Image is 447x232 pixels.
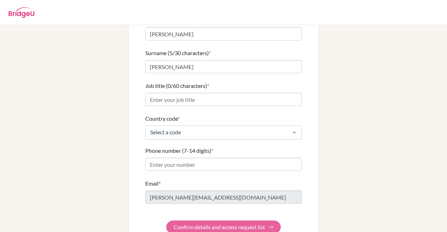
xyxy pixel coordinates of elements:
[145,60,302,73] input: Enter your surname
[145,158,302,171] input: Enter your number
[145,49,211,57] label: Surname (5/30 characters)
[145,147,213,155] label: Phone number (7-14 digits)
[145,179,161,188] label: Email*
[145,27,302,40] input: Enter your first name
[8,7,35,18] img: BridgeU logo
[145,93,302,106] input: Enter your job title
[145,114,180,123] label: Country code
[145,82,209,90] label: Job title (0/60 characters)
[148,129,287,136] span: Select a code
